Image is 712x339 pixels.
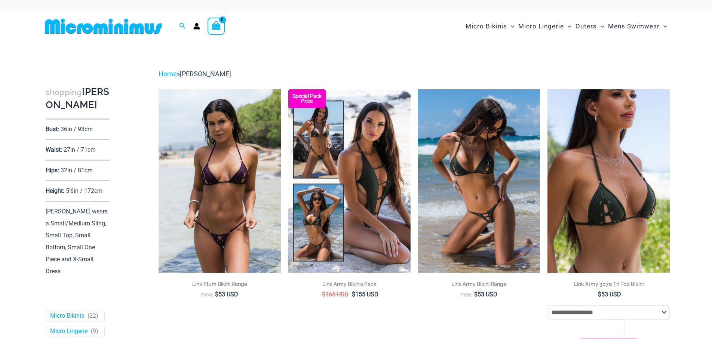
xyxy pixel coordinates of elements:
h2: Link Army 3070 Tri Top Bikini [547,280,670,288]
p: 5’6in / 172cm [66,187,102,194]
a: Link Army 3070 Tri Top 01Link Army 3070 Tri Top 2031 Cheeky 10Link Army 3070 Tri Top 2031 Cheeky 10 [547,89,670,272]
h2: Link Plum Bikini Range [159,280,281,288]
bdi: 53 USD [215,291,238,298]
a: Link Army Bikinis Pack [288,280,411,290]
bdi: 155 USD [352,291,378,298]
p: 36in / 93cm [61,126,93,133]
a: Link Army Bikini Range [418,280,540,290]
span: Micro Bikinis [466,17,507,36]
p: 27in / 71cm [64,146,96,153]
p: Bust: [46,126,59,133]
a: Link Plum 3070 Tri Top 4580 Micro 01Link Plum 3070 Tri Top 4580 Micro 05Link Plum 3070 Tri Top 45... [159,89,281,272]
h2: Link Army Bikini Range [418,280,540,288]
span: ( ) [91,327,98,335]
nav: Site Navigation [463,14,670,39]
span: shopping [46,87,82,97]
a: Link Plum Bikini Range [159,280,281,290]
span: » [159,70,231,78]
img: Link Army 3070 Tri Top 01 [547,89,670,272]
span: $ [352,291,355,298]
p: 32in / 81cm [61,167,93,174]
bdi: 165 USD [322,291,349,298]
span: Menu Toggle [597,17,604,36]
h3: [PERSON_NAME] [46,86,110,111]
span: $ [215,291,218,298]
a: Micro BikinisMenu ToggleMenu Toggle [464,15,516,38]
b: Special Pack Price [288,94,326,104]
img: Link Army Pack [288,89,411,272]
span: $ [474,291,478,298]
span: From: [201,293,213,298]
span: ( ) [88,312,98,320]
a: Micro LingerieMenu ToggleMenu Toggle [516,15,573,38]
span: Mens Swimwear [608,17,660,36]
img: Link Plum 3070 Tri Top 4580 Micro 01 [159,89,281,272]
span: Menu Toggle [564,17,571,36]
a: Micro Bikinis [50,312,84,320]
span: Micro Lingerie [518,17,564,36]
span: 22 [89,312,96,319]
img: MM SHOP LOGO FLAT [42,18,165,35]
a: Link Army 3070 Tri Top 2031 Cheeky 08Link Army 3070 Tri Top 2031 Cheeky 10Link Army 3070 Tri Top ... [418,89,540,272]
a: Link Army 3070 Tri Top Bikini [547,280,670,290]
a: Home [159,70,177,78]
bdi: 53 USD [598,291,621,298]
a: View Shopping Cart, empty [208,18,225,35]
p: Hips: [46,167,59,174]
p: Height: [46,187,64,194]
a: Account icon link [193,23,200,30]
span: From: [460,293,472,298]
span: [PERSON_NAME] [180,70,231,78]
span: 9 [93,327,96,335]
a: Link Army Pack Link Army 3070 Tri Top 2031 Cheeky 06Link Army 3070 Tri Top 2031 Cheeky 06 [288,89,411,272]
a: OutersMenu ToggleMenu Toggle [574,15,606,38]
a: Mens SwimwearMenu ToggleMenu Toggle [606,15,669,38]
p: [PERSON_NAME] wears a Small/Medium Sling, Small Top, Small Bottom, Small One Piece and X-Small Dress [46,208,108,275]
span: Menu Toggle [507,17,515,36]
input: Product quantity [607,320,624,335]
a: Micro Lingerie [50,327,88,335]
bdi: 53 USD [474,291,497,298]
span: $ [322,291,325,298]
span: Menu Toggle [660,17,667,36]
p: Waist: [46,146,62,153]
a: Search icon link [179,22,186,31]
img: Link Army 3070 Tri Top 2031 Cheeky 08 [418,89,540,272]
h2: Link Army Bikinis Pack [288,280,411,288]
span: $ [598,291,601,298]
span: Outers [576,17,597,36]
